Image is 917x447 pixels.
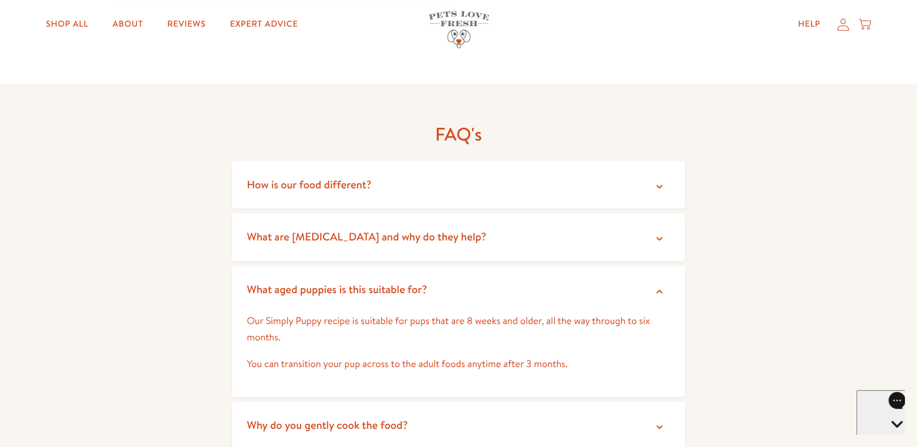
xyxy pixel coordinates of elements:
[247,229,486,244] span: What are [MEDICAL_DATA] and why do they help?
[247,417,408,432] span: Why do you gently cook the food?
[247,282,427,297] span: What aged puppies is this suitable for?
[247,356,670,372] p: You can transition your pup across to the adult foods anytime after 3 months.
[232,266,685,314] summary: What aged puppies is this suitable for?
[220,12,307,36] a: Expert Advice
[247,177,372,192] span: How is our food different?
[158,12,215,36] a: Reviews
[232,213,685,261] summary: What are [MEDICAL_DATA] and why do they help?
[856,390,905,435] iframe: Gorgias live chat messenger
[36,12,98,36] a: Shop All
[264,122,652,146] h2: FAQ's
[428,11,489,48] img: Pets Love Fresh
[232,161,685,209] summary: How is our food different?
[789,12,830,36] a: Help
[103,12,153,36] a: About
[247,313,670,346] p: Our Simply Puppy recipe is suitable for pups that are 8 weeks and older, all the way through to s...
